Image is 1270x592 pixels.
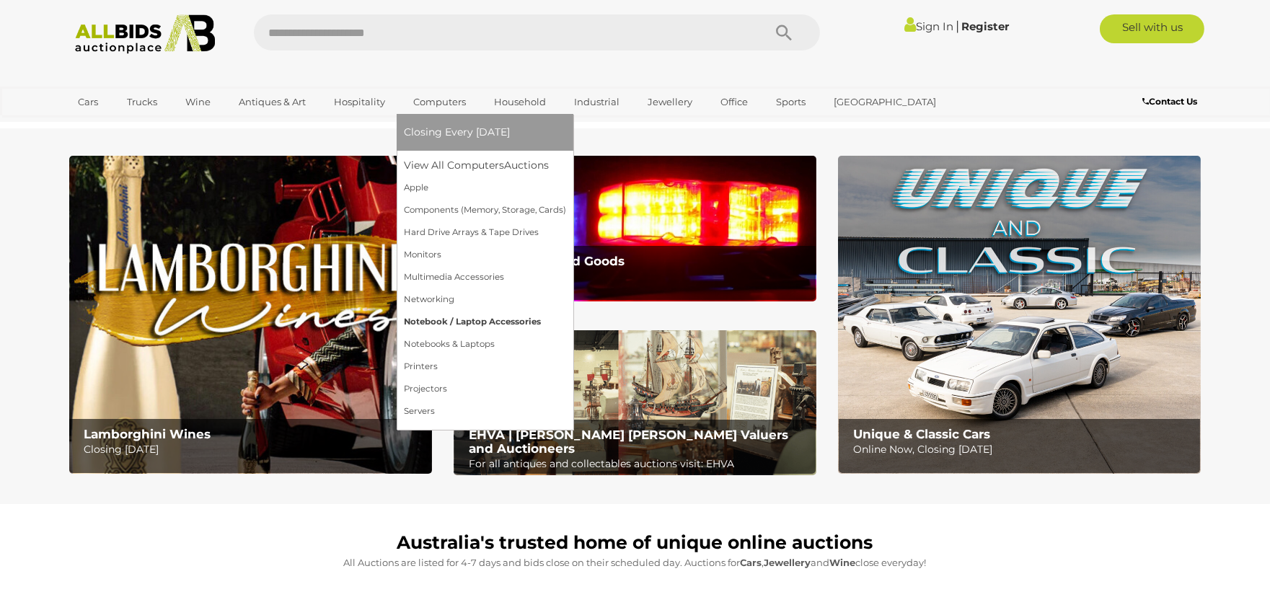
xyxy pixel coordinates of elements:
[1142,96,1197,107] b: Contact Us
[485,90,555,114] a: Household
[961,19,1009,33] a: Register
[638,90,702,114] a: Jewellery
[838,156,1201,474] img: Unique & Classic Cars
[454,330,816,476] a: EHVA | Evans Hastings Valuers and Auctioneers EHVA | [PERSON_NAME] [PERSON_NAME] Valuers and Auct...
[76,533,1194,553] h1: Australia's trusted home of unique online auctions
[469,268,808,286] p: Closing [DATE]
[853,427,990,441] b: Unique & Classic Cars
[830,557,856,568] strong: Wine
[69,90,108,114] a: Cars
[176,90,220,114] a: Wine
[838,156,1201,474] a: Unique & Classic Cars Unique & Classic Cars Online Now, Closing [DATE]
[454,156,816,301] a: Police Recovered Goods Police Recovered Goods Closing [DATE]
[904,19,953,33] a: Sign In
[118,90,167,114] a: Trucks
[325,90,394,114] a: Hospitality
[1142,94,1201,110] a: Contact Us
[84,441,423,459] p: Closing [DATE]
[767,90,815,114] a: Sports
[454,156,816,301] img: Police Recovered Goods
[229,90,315,114] a: Antiques & Art
[67,14,224,54] img: Allbids.com.au
[469,428,788,456] b: EHVA | [PERSON_NAME] [PERSON_NAME] Valuers and Auctioneers
[748,14,820,50] button: Search
[956,18,959,34] span: |
[824,90,945,114] a: [GEOGRAPHIC_DATA]
[454,330,816,476] img: EHVA | Evans Hastings Valuers and Auctioneers
[853,441,1193,459] p: Online Now, Closing [DATE]
[469,455,808,473] p: For all antiques and collectables auctions visit: EHVA
[741,557,762,568] strong: Cars
[764,557,811,568] strong: Jewellery
[1100,14,1204,43] a: Sell with us
[84,427,211,441] b: Lamborghini Wines
[69,156,432,474] a: Lamborghini Wines Lamborghini Wines Closing [DATE]
[711,90,757,114] a: Office
[69,156,432,474] img: Lamborghini Wines
[404,90,475,114] a: Computers
[565,90,629,114] a: Industrial
[76,555,1194,571] p: All Auctions are listed for 4-7 days and bids close on their scheduled day. Auctions for , and cl...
